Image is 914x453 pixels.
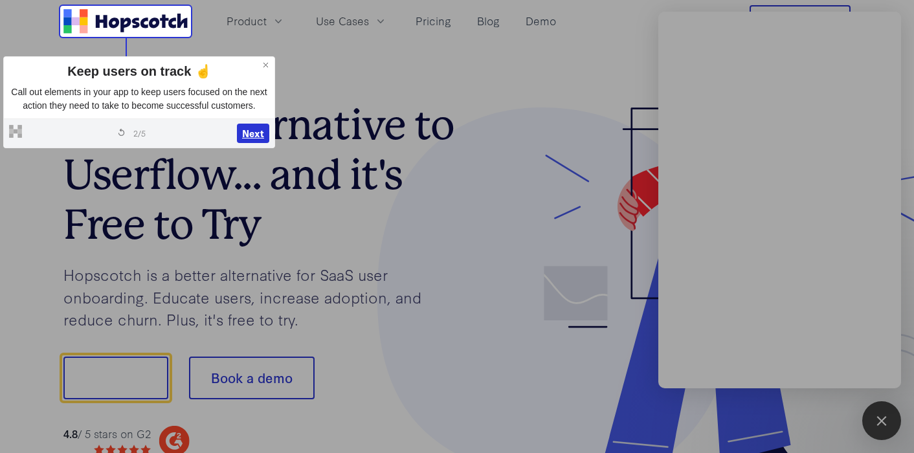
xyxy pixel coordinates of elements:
[189,357,315,399] button: Book a demo
[133,127,146,138] span: 2 / 5
[63,426,151,442] div: / 5 stars on G2
[9,62,269,80] div: Keep users on track ☝️
[63,263,457,331] p: Hopscotch is a better alternative for SaaS user onboarding. Educate users, increase adoption, and...
[308,10,395,32] button: Use Cases
[472,10,505,32] a: Blog
[520,10,561,32] a: Demo
[237,124,269,143] button: Next
[750,5,851,38] button: Free Trial
[63,357,168,399] button: Show me!
[316,13,369,29] span: Use Cases
[9,85,269,113] p: Call out elements in your app to keep users focused on the next action they need to take to becom...
[63,9,188,34] a: Home
[219,10,293,32] button: Product
[63,426,78,441] strong: 4.8
[227,13,267,29] span: Product
[410,10,456,32] a: Pricing
[63,100,457,249] h1: The #1 Alternative to Userflow... and it's Free to Try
